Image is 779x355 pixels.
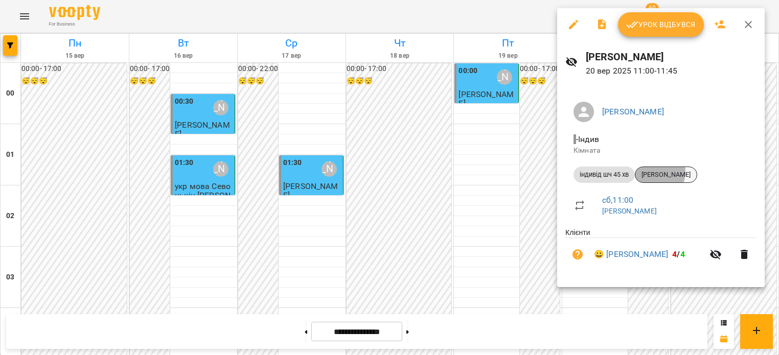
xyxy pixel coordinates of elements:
ul: Клієнти [565,227,757,275]
button: Візит ще не сплачено. Додати оплату? [565,242,590,267]
h6: [PERSON_NAME] [586,49,757,65]
span: - Індив [574,134,601,144]
p: Кімната [574,146,748,156]
a: 😀 [PERSON_NAME] [594,248,668,261]
span: індивід шч 45 хв [574,170,635,179]
a: [PERSON_NAME] [602,207,657,215]
div: [PERSON_NAME] [635,167,697,183]
span: 4 [680,249,685,259]
a: [PERSON_NAME] [602,107,664,116]
a: сб , 11:00 [602,195,633,205]
p: 20 вер 2025 11:00 - 11:45 [586,65,757,77]
span: [PERSON_NAME] [635,170,697,179]
span: Урок відбувся [626,18,696,31]
button: Урок відбувся [618,12,704,37]
b: / [672,249,684,259]
span: 4 [672,249,677,259]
